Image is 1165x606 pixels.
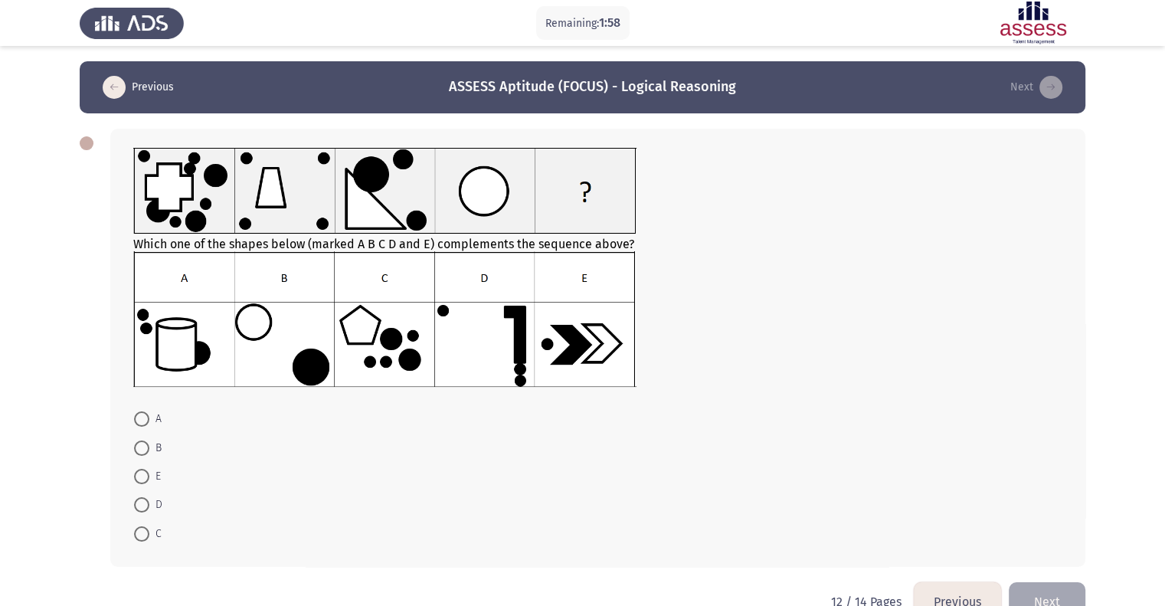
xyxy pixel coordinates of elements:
[133,148,1062,390] div: Which one of the shapes below (marked A B C D and E) complements the sequence above?
[1006,75,1067,100] button: load next page
[449,77,736,97] h3: ASSESS Aptitude (FOCUS) - Logical Reasoning
[599,15,620,30] span: 1:58
[133,148,636,234] img: UkFYYV8wODRfQSAucG5nMTY5MTMyNDIwODY1NA==.png
[149,467,161,486] span: E
[149,496,162,514] span: D
[149,439,162,457] span: B
[981,2,1085,44] img: Assessment logo of ASSESS Focus 4 Module Assessment (EN/AR) (Advanced - IB)
[149,525,162,543] span: C
[133,251,636,387] img: UkFYYV8wODRfQi5wbmcxNjkxMzI0MjIwMzM5.png
[98,75,178,100] button: load previous page
[80,2,184,44] img: Assess Talent Management logo
[149,410,162,428] span: A
[545,14,620,33] p: Remaining:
